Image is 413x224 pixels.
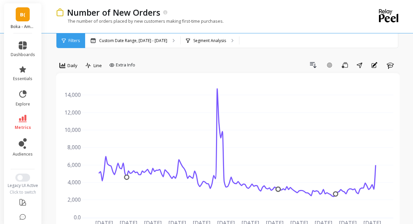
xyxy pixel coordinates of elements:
[193,38,226,43] p: Segment Analysis
[16,101,30,107] span: explore
[67,62,77,69] span: Daily
[15,174,30,182] button: Switch to New UI
[99,38,167,43] p: Custom Date Range, [DATE] - [DATE]
[68,38,80,43] span: Filters
[93,62,102,69] span: Line
[4,183,42,188] div: Legacy UI Active
[56,18,224,24] p: The number of orders placed by new customers making first-time purchases.
[11,52,35,57] span: dashboards
[15,125,31,130] span: metrics
[13,152,33,157] span: audiences
[11,24,35,29] p: Boka - Amazon (Essor)
[13,76,32,81] span: essentials
[4,190,42,195] div: Click to switch
[56,8,64,17] img: header icon
[116,62,135,68] span: Extra Info
[20,11,25,18] span: B(
[67,7,160,18] p: Number of New Orders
